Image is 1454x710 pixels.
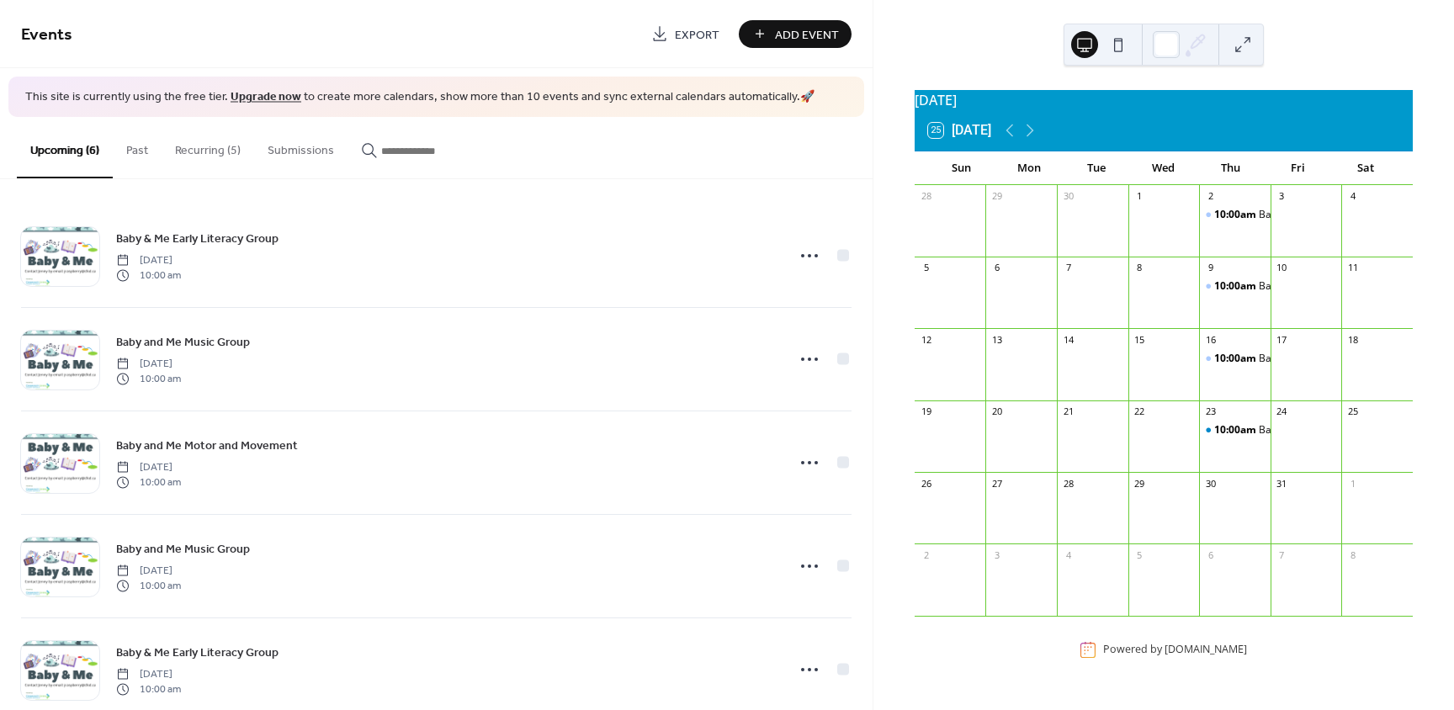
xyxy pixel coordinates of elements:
[116,539,250,559] a: Baby and Me Music Group
[1062,548,1075,561] div: 4
[1276,477,1288,490] div: 31
[116,230,279,247] span: Baby & Me Early Literacy Group
[990,262,1003,274] div: 6
[1133,262,1146,274] div: 8
[1204,477,1217,490] div: 30
[1204,405,1217,418] div: 23
[1259,279,1425,294] div: Baby and Me Motor and Movement
[116,229,279,248] a: Baby & Me Early Literacy Group
[775,26,839,44] span: Add Event
[17,117,113,178] button: Upcoming (6)
[920,333,932,346] div: 12
[1276,262,1288,274] div: 10
[254,117,348,177] button: Submissions
[920,548,932,561] div: 2
[116,333,250,351] span: Baby and Me Music Group
[116,579,181,594] span: 10:00 am
[116,332,250,352] a: Baby and Me Music Group
[1214,279,1259,294] span: 10:00am
[920,405,932,418] div: 19
[1199,352,1271,366] div: Baby and Me Music Group
[1265,151,1332,185] div: Fri
[1063,151,1130,185] div: Tue
[920,190,932,203] div: 28
[113,117,162,177] button: Past
[1103,643,1247,657] div: Powered by
[1214,208,1259,222] span: 10:00am
[1062,190,1075,203] div: 30
[231,86,301,109] a: Upgrade now
[1346,262,1359,274] div: 11
[995,151,1063,185] div: Mon
[915,90,1413,110] div: [DATE]
[1332,151,1399,185] div: Sat
[1214,423,1259,437] span: 10:00am
[1346,190,1359,203] div: 4
[116,436,298,455] a: Baby and Me Motor and Movement
[990,548,1003,561] div: 3
[1062,405,1075,418] div: 21
[1062,262,1075,274] div: 7
[1276,548,1288,561] div: 7
[1276,333,1288,346] div: 17
[1133,477,1146,490] div: 29
[1133,548,1146,561] div: 5
[1165,643,1247,657] a: [DOMAIN_NAME]
[116,682,181,697] span: 10:00 am
[21,19,72,51] span: Events
[116,475,181,490] span: 10:00 am
[25,89,815,106] span: This site is currently using the free tier. to create more calendars, show more than 10 events an...
[920,477,932,490] div: 26
[1204,548,1217,561] div: 6
[116,252,181,268] span: [DATE]
[1062,477,1075,490] div: 28
[1259,352,1382,366] div: Baby and Me Music Group
[920,262,932,274] div: 5
[116,356,181,371] span: [DATE]
[1276,190,1288,203] div: 3
[116,563,181,578] span: [DATE]
[116,268,181,283] span: 10:00 am
[1276,405,1288,418] div: 24
[116,459,181,474] span: [DATE]
[1346,548,1359,561] div: 8
[990,333,1003,346] div: 13
[990,190,1003,203] div: 29
[1346,405,1359,418] div: 25
[1133,190,1146,203] div: 1
[1346,333,1359,346] div: 18
[1204,333,1217,346] div: 16
[162,117,254,177] button: Recurring (5)
[116,437,298,454] span: Baby and Me Motor and Movement
[1346,477,1359,490] div: 1
[116,643,279,662] a: Baby & Me Early Literacy Group
[990,477,1003,490] div: 27
[1214,352,1259,366] span: 10:00am
[116,666,181,681] span: [DATE]
[1199,423,1271,437] div: Baby & Me Early Literacy Group
[1133,405,1146,418] div: 22
[116,644,279,661] span: Baby & Me Early Literacy Group
[1204,262,1217,274] div: 9
[639,20,732,48] a: Export
[1062,333,1075,346] div: 14
[116,540,250,558] span: Baby and Me Music Group
[1197,151,1265,185] div: Thu
[675,26,719,44] span: Export
[1204,190,1217,203] div: 2
[928,151,995,185] div: Sun
[922,119,997,142] button: 25[DATE]
[1133,333,1146,346] div: 15
[1259,208,1382,222] div: Baby and Me Music Group
[1199,208,1271,222] div: Baby and Me Music Group
[116,372,181,387] span: 10:00 am
[1199,279,1271,294] div: Baby and Me Motor and Movement
[990,405,1003,418] div: 20
[739,20,852,48] button: Add Event
[1130,151,1197,185] div: Wed
[1259,423,1408,437] div: Baby & Me Early Literacy Group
